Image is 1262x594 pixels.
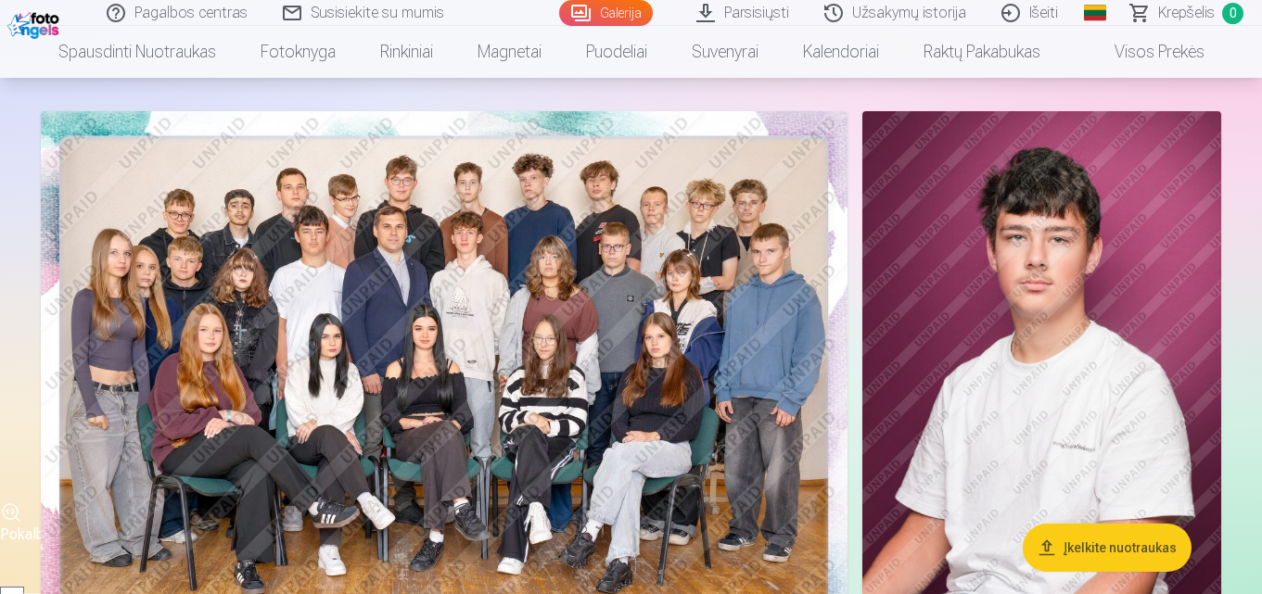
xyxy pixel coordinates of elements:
[901,26,1063,78] a: Raktų pakabukas
[1023,524,1192,572] button: Įkelkite nuotraukas
[1222,3,1243,24] span: 0
[1158,2,1215,24] span: Krepšelis
[669,26,781,78] a: Suvenyrai
[781,26,901,78] a: Kalendoriai
[238,26,358,78] a: Fotoknyga
[358,26,455,78] a: Rinkiniai
[1063,26,1227,78] a: Visos prekės
[564,26,669,78] a: Puodeliai
[455,26,564,78] a: Magnetai
[36,26,238,78] a: Spausdinti nuotraukas
[7,7,64,39] img: /fa2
